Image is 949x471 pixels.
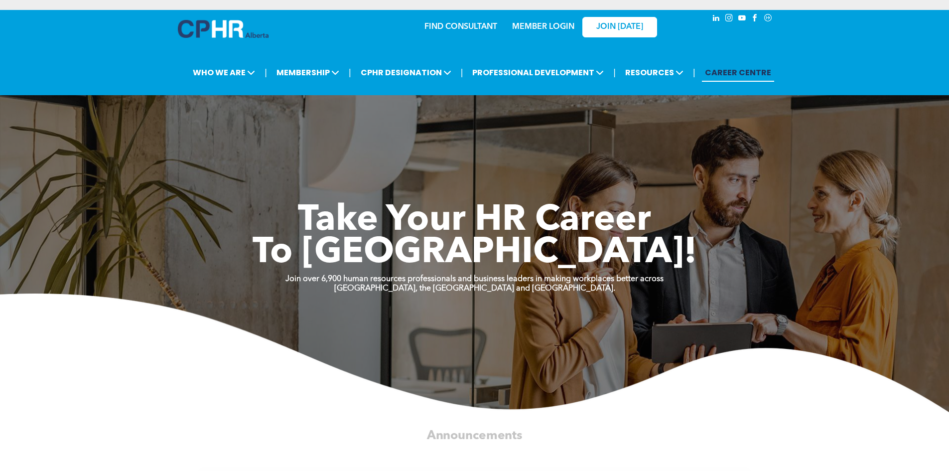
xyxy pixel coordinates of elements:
li: | [461,62,463,83]
span: JOIN [DATE] [596,22,643,32]
li: | [265,62,267,83]
a: youtube [737,12,748,26]
span: PROFESSIONAL DEVELOPMENT [469,63,607,82]
a: instagram [724,12,735,26]
span: CPHR DESIGNATION [358,63,454,82]
li: | [613,62,616,83]
li: | [349,62,351,83]
a: FIND CONSULTANT [424,23,497,31]
strong: Join over 6,900 human resources professionals and business leaders in making workplaces better ac... [285,275,664,283]
a: Social network [763,12,774,26]
span: To [GEOGRAPHIC_DATA]! [253,235,697,271]
span: Take Your HR Career [298,203,651,239]
span: MEMBERSHIP [273,63,342,82]
span: RESOURCES [622,63,686,82]
a: JOIN [DATE] [582,17,657,37]
a: MEMBER LOGIN [512,23,574,31]
li: | [693,62,695,83]
img: A blue and white logo for cp alberta [178,20,269,38]
a: facebook [750,12,761,26]
a: linkedin [711,12,722,26]
span: WHO WE ARE [190,63,258,82]
span: Announcements [427,430,523,442]
a: CAREER CENTRE [702,63,774,82]
strong: [GEOGRAPHIC_DATA], the [GEOGRAPHIC_DATA] and [GEOGRAPHIC_DATA]. [334,285,615,293]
